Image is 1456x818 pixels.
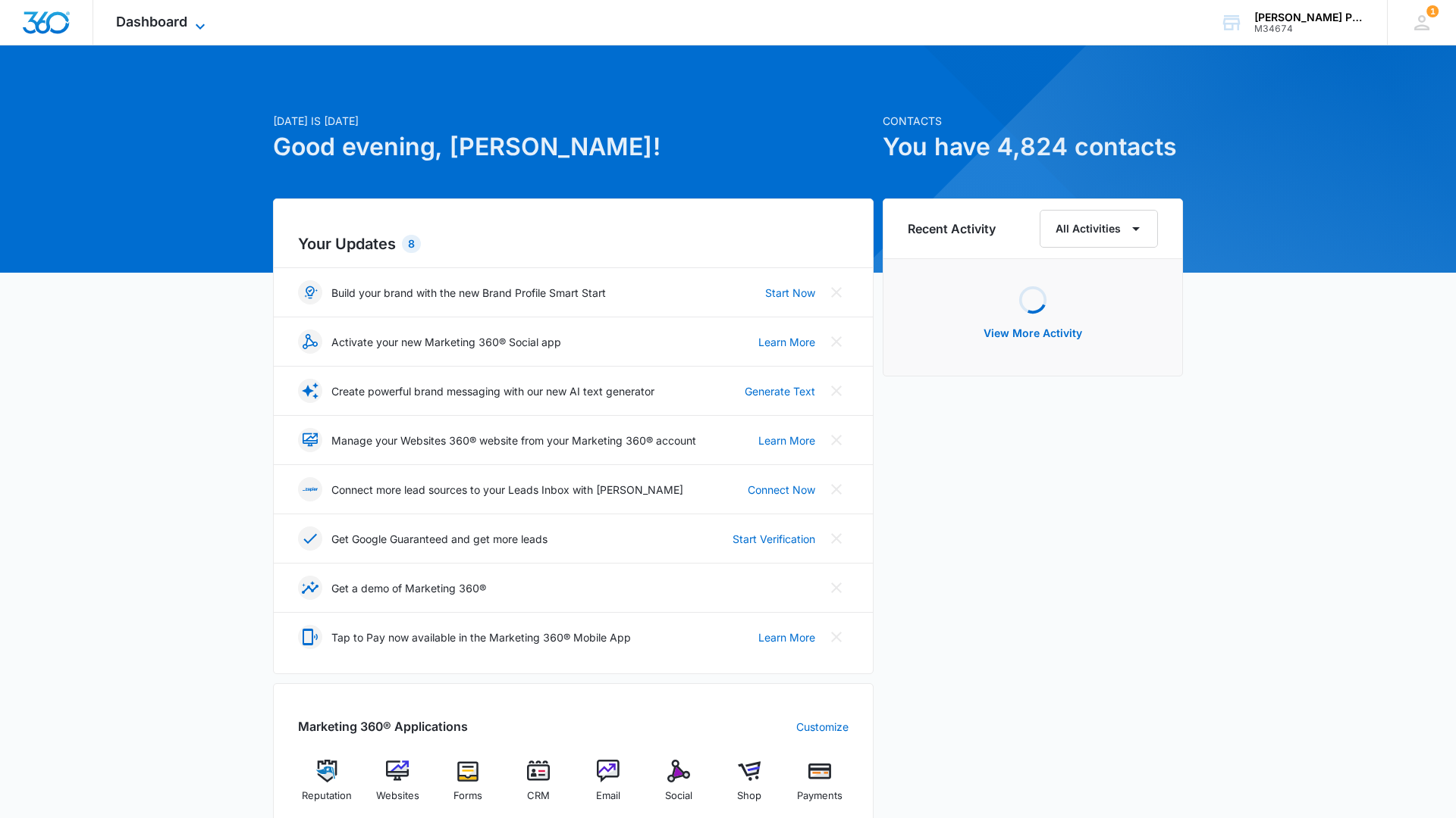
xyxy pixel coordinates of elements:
[824,379,849,403] button: Close
[790,760,849,814] a: Payments
[824,625,849,649] button: Close
[824,329,849,354] button: Close
[116,14,187,30] span: Dashboard
[369,760,427,814] a: Websites
[883,113,1183,129] p: Contacts
[331,432,696,448] p: Manage your Websites 360® website from your Marketing 360® account
[273,129,874,165] h1: Good evening, [PERSON_NAME]!
[968,315,1097,351] button: View More Activity
[331,580,486,596] p: Get a demo of Marketing 360®
[331,482,683,498] p: Connect more lead sources to your Leads Inbox with [PERSON_NAME]
[376,788,419,804] span: Websites
[1040,210,1158,248] button: All Activities
[1426,5,1439,17] span: 1
[509,760,567,814] a: CRM
[331,629,631,645] p: Tap to Pay now available in the Marketing 360® Mobile App
[665,788,692,804] span: Social
[650,760,708,814] a: Social
[298,760,356,814] a: Reputation
[908,220,996,238] h6: Recent Activity
[579,760,638,814] a: Email
[273,113,874,129] p: [DATE] is [DATE]
[1426,5,1439,17] div: notifications count
[758,432,815,448] a: Learn More
[883,129,1183,165] h1: You have 4,824 contacts
[298,717,468,735] h2: Marketing 360® Applications
[302,788,352,804] span: Reputation
[298,233,849,255] h2: Your Updates
[824,428,849,452] button: Close
[733,531,815,547] a: Start Verification
[758,629,815,645] a: Learn More
[737,788,761,804] span: Shop
[758,334,815,350] a: Learn More
[720,760,779,814] a: Shop
[824,280,849,304] button: Close
[527,788,550,804] span: CRM
[797,788,843,804] span: Payments
[402,235,421,253] div: 8
[439,760,497,814] a: Forms
[331,383,654,399] p: Create powerful brand messaging with our new AI text generator
[1254,11,1365,23] div: account name
[331,285,606,301] p: Build your brand with the new Brand Profile Smart Start
[453,788,482,804] span: Forms
[796,719,849,735] a: Customize
[745,383,815,399] a: Generate Text
[331,334,561,350] p: Activate your new Marketing 360® Social app
[824,526,849,551] button: Close
[331,531,548,547] p: Get Google Guaranteed and get more leads
[824,477,849,501] button: Close
[748,482,815,498] a: Connect Now
[824,576,849,600] button: Close
[1254,23,1365,34] div: account id
[596,788,620,804] span: Email
[765,285,815,301] a: Start Now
